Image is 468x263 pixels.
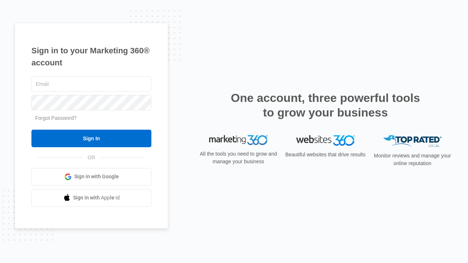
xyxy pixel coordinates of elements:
[284,151,366,159] p: Beautiful websites that drive results
[31,76,151,92] input: Email
[383,135,442,147] img: Top Rated Local
[209,135,268,145] img: Marketing 360
[296,135,355,146] img: Websites 360
[31,168,151,186] a: Sign in with Google
[73,194,120,202] span: Sign in with Apple Id
[31,45,151,69] h1: Sign in to your Marketing 360® account
[74,173,119,180] span: Sign in with Google
[31,130,151,147] input: Sign In
[371,152,453,167] p: Monitor reviews and manage your online reputation
[83,154,101,161] span: OR
[35,115,77,121] a: Forgot Password?
[197,150,279,165] p: All the tools you need to grow and manage your business
[229,91,422,120] h2: One account, three powerful tools to grow your business
[31,189,151,207] a: Sign in with Apple Id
